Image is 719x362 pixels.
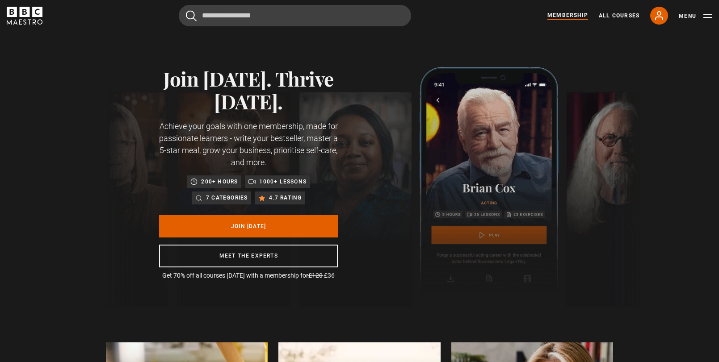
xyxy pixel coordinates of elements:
[179,5,411,26] input: Search
[206,193,248,202] p: 7 categories
[259,177,307,186] p: 1000+ lessons
[159,271,338,280] p: Get 70% off all courses [DATE] with a membership for
[201,177,238,186] p: 200+ hours
[159,245,338,267] a: Meet the experts
[308,272,323,279] span: £120
[159,120,338,168] p: Achieve your goals with one membership, made for passionate learners - write your bestseller, mas...
[269,193,302,202] p: 4.7 rating
[159,67,338,113] h1: Join [DATE]. Thrive [DATE].
[324,272,335,279] span: £36
[159,215,338,237] a: Join [DATE]
[547,11,588,20] a: Membership
[599,12,639,20] a: All Courses
[679,12,712,21] button: Toggle navigation
[7,7,42,25] svg: BBC Maestro
[186,10,197,21] button: Submit the search query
